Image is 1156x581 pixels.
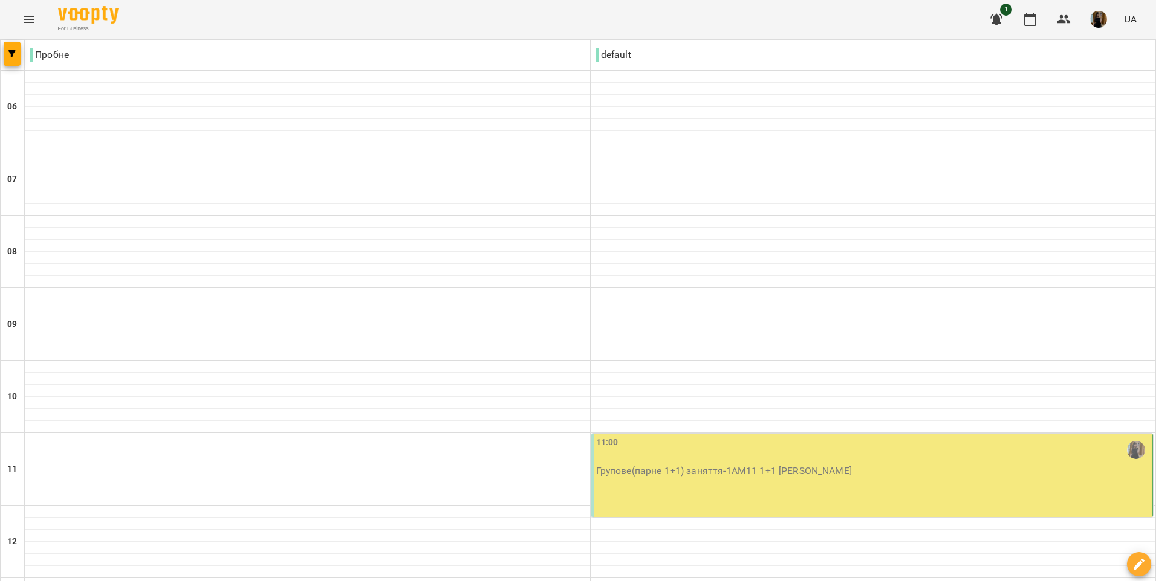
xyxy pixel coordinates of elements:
h6: 06 [7,100,17,114]
h6: 09 [7,318,17,331]
p: Пробне [30,48,69,62]
img: Voopty Logo [58,6,119,24]
h6: 07 [7,173,17,186]
h6: 11 [7,463,17,476]
p: default [596,48,631,62]
img: Островська Діана Володимирівна [1127,441,1145,459]
span: UA [1124,13,1137,25]
label: 11:00 [596,436,619,449]
span: 1 [1000,4,1012,16]
button: Menu [15,5,44,34]
h6: 08 [7,245,17,258]
p: Групове(парне 1+1) заняття - 1АМ11 1+1 [PERSON_NAME] [596,464,1151,478]
img: 283d04c281e4d03bc9b10f0e1c453e6b.jpg [1090,11,1107,28]
h6: 12 [7,535,17,548]
span: For Business [58,25,119,33]
h6: 10 [7,390,17,403]
button: UA [1119,8,1141,30]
